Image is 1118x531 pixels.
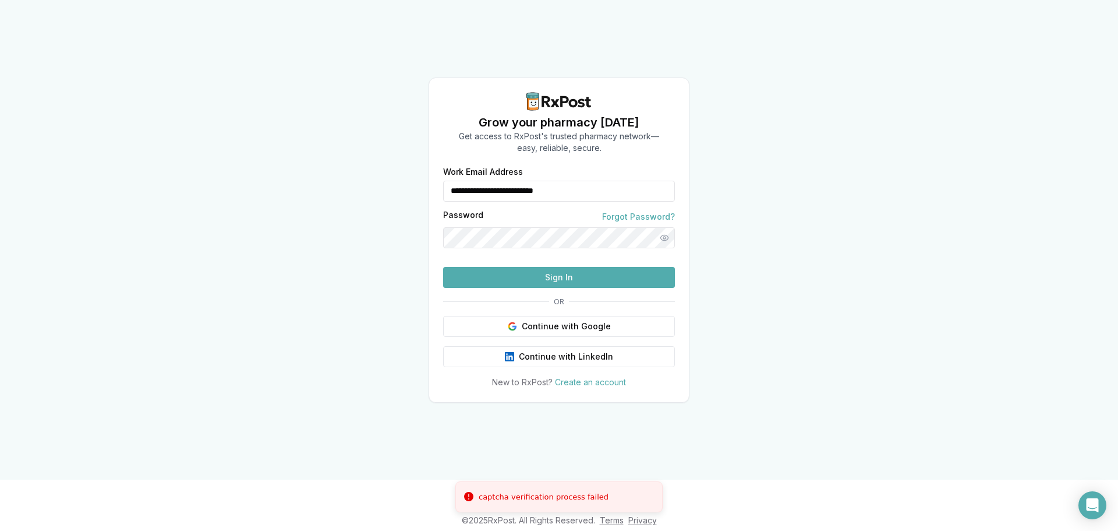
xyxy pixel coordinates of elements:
a: Privacy [628,515,657,525]
button: Continue with LinkedIn [443,346,675,367]
a: Terms [600,515,624,525]
a: Forgot Password? [602,211,675,223]
div: captcha verification process failed [479,491,608,503]
div: Open Intercom Messenger [1078,491,1106,519]
span: New to RxPost? [492,377,553,387]
button: Continue with Google [443,316,675,337]
span: OR [549,297,569,307]
p: Get access to RxPost's trusted pharmacy network— easy, reliable, secure. [459,131,659,154]
img: RxPost Logo [522,92,596,111]
label: Work Email Address [443,168,675,176]
a: Create an account [555,377,626,387]
button: Sign In [443,267,675,288]
img: Google [508,322,517,331]
button: Show password [654,227,675,248]
h1: Grow your pharmacy [DATE] [459,114,659,131]
label: Password [443,211,483,223]
img: LinkedIn [505,352,514,361]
